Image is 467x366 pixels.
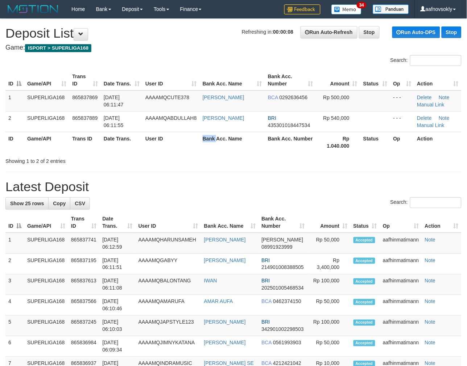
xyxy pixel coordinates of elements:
[145,115,197,121] span: AAAAMQABDULLAH8
[261,278,270,284] span: BRI
[308,212,351,233] th: Amount: activate to sort column ascending
[203,115,244,121] a: [PERSON_NAME]
[308,336,351,357] td: Rp 50,000
[390,55,462,66] label: Search:
[5,212,24,233] th: ID: activate to sort column descending
[136,212,201,233] th: User ID: activate to sort column ascending
[316,70,360,91] th: Amount: activate to sort column ascending
[357,2,367,8] span: 34
[68,254,99,274] td: 865837195
[410,55,462,66] input: Search:
[204,340,246,346] a: [PERSON_NAME]
[68,316,99,336] td: 865837245
[354,278,375,285] span: Accepted
[354,299,375,305] span: Accepted
[261,327,304,332] span: Copy 342901002298503 to clipboard
[331,4,362,14] img: Button%20Memo.svg
[145,94,189,100] span: AAAAMQCUTE378
[72,94,98,100] span: 865837869
[359,26,380,38] a: Stop
[425,278,436,284] a: Note
[5,111,24,132] td: 2
[136,233,201,254] td: AAAAMQHARUNSAMEH
[425,340,436,346] a: Note
[24,111,69,132] td: SUPERLIGA168
[68,336,99,357] td: 865836984
[5,197,49,210] a: Show 25 rows
[284,4,321,14] img: Feedback.jpg
[390,70,414,91] th: Op: activate to sort column ascending
[24,132,69,152] th: Game/API
[417,122,445,128] a: Manual Link
[5,4,61,14] img: MOTION_logo.png
[5,91,24,112] td: 1
[5,295,24,316] td: 4
[261,340,272,346] span: BCA
[308,233,351,254] td: Rp 50,000
[5,316,24,336] td: 5
[308,295,351,316] td: Rp 50,000
[268,94,278,100] span: BCA
[24,295,68,316] td: SUPERLIGA168
[425,237,436,243] a: Note
[360,70,390,91] th: Status: activate to sort column ascending
[351,212,380,233] th: Status: activate to sort column ascending
[380,336,422,357] td: aafhinmatimann
[24,336,68,357] td: SUPERLIGA168
[99,316,135,336] td: [DATE] 06:10:03
[380,212,422,233] th: Op: activate to sort column ascending
[425,319,436,325] a: Note
[417,115,432,121] a: Delete
[5,254,24,274] td: 2
[203,94,244,100] a: [PERSON_NAME]
[25,44,91,52] span: ISPORT > SUPERLIGA168
[265,132,316,152] th: Bank Acc. Number
[380,233,422,254] td: aafhinmatimann
[425,257,436,263] a: Note
[142,132,200,152] th: User ID
[390,111,414,132] td: - - -
[261,319,270,325] span: BRI
[204,299,233,304] a: AMAR AUFA
[99,233,135,254] td: [DATE] 06:12:59
[68,274,99,295] td: 865837613
[273,340,301,346] span: Copy 0561993903 to clipboard
[24,274,68,295] td: SUPERLIGA168
[200,132,265,152] th: Bank Acc. Name
[136,316,201,336] td: AAAAMQJAPSTYLE123
[104,94,124,108] span: [DATE] 06:11:47
[268,115,276,121] span: BRI
[53,201,66,206] span: Copy
[69,132,101,152] th: Trans ID
[380,254,422,274] td: aafhinmatimann
[390,197,462,208] label: Search:
[323,115,350,121] span: Rp 540,000
[392,26,440,38] a: Run Auto-DPS
[261,285,304,291] span: Copy 202501005468534 to clipboard
[5,233,24,254] td: 1
[261,299,272,304] span: BCA
[24,91,69,112] td: SUPERLIGA168
[75,201,85,206] span: CSV
[24,212,68,233] th: Game/API: activate to sort column ascending
[390,132,414,152] th: Op
[10,201,44,206] span: Show 25 rows
[99,212,135,233] th: Date Trans.: activate to sort column ascending
[5,180,462,194] h1: Latest Deposit
[142,70,200,91] th: User ID: activate to sort column ascending
[136,295,201,316] td: AAAAMQAMARUFA
[380,274,422,295] td: aafhinmatimann
[261,257,270,263] span: BRI
[308,254,351,274] td: Rp 3,400,000
[136,336,201,357] td: AAAAMQJIMNYKATANA
[425,299,436,304] a: Note
[442,26,462,38] a: Stop
[265,70,316,91] th: Bank Acc. Number: activate to sort column ascending
[242,29,293,35] span: Refreshing in:
[5,336,24,357] td: 6
[439,94,450,100] a: Note
[48,197,70,210] a: Copy
[414,70,462,91] th: Action: activate to sort column ascending
[354,320,375,326] span: Accepted
[201,212,259,233] th: Bank Acc. Name: activate to sort column ascending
